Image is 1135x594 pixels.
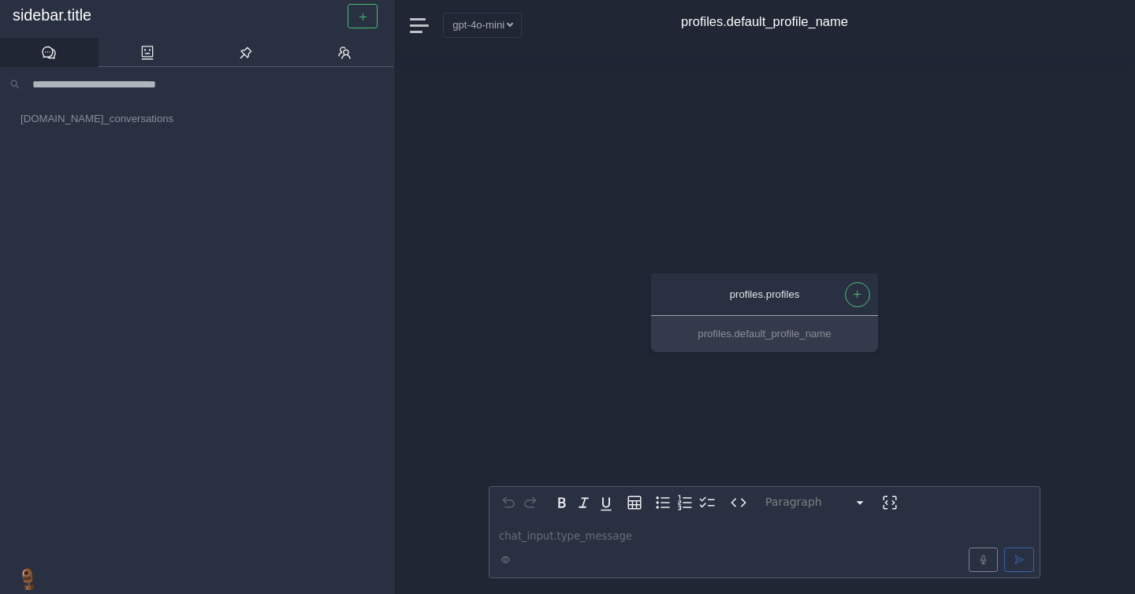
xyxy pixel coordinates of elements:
[652,492,718,514] div: toggle group
[681,14,848,30] h4: profiles.default_profile_name
[759,492,873,514] button: Block type
[651,317,878,352] button: profiles.default_profile_name
[489,518,1040,577] div: editable markdown
[551,492,573,514] button: Bold
[26,73,384,95] input: Search conversations
[667,286,862,303] div: profiles.profiles
[443,13,522,37] button: gpt-4o-mini
[674,492,696,514] button: Numbered list
[696,492,718,514] button: Check list
[595,492,617,514] button: Underline
[13,6,381,25] a: sidebar.title
[652,492,674,514] button: Bulleted list
[728,492,750,514] button: Inline code format
[573,492,595,514] button: Italic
